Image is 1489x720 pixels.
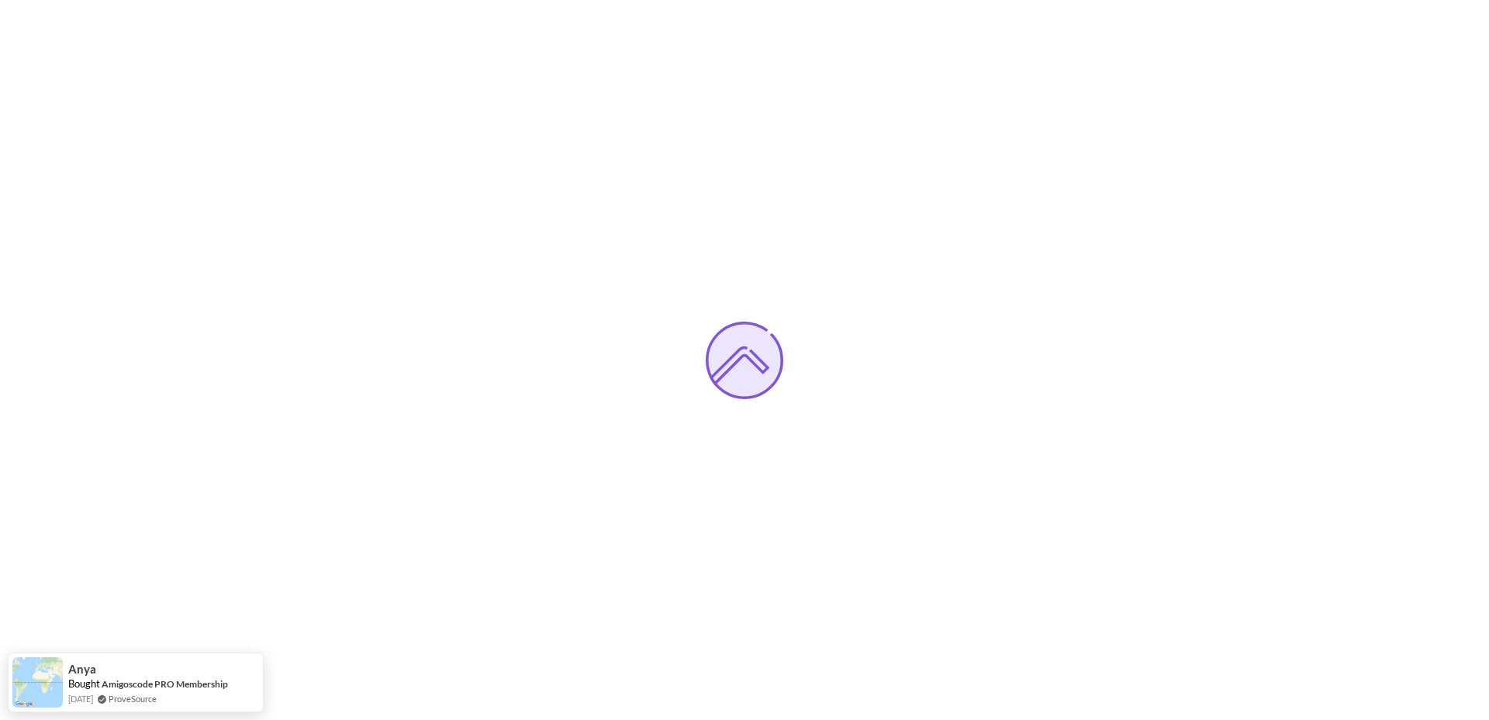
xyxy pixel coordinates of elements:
[68,677,100,690] span: Bought
[68,663,96,676] span: Anya
[12,657,63,708] img: provesource social proof notification image
[109,692,157,705] a: ProveSource
[102,677,228,691] a: Amigoscode PRO Membership
[68,692,93,705] span: [DATE]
